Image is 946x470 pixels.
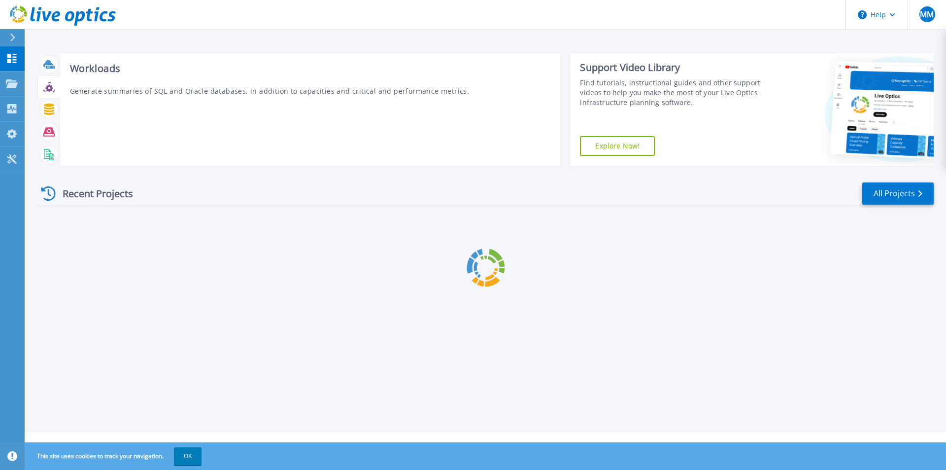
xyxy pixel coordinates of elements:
[862,182,934,205] a: All Projects
[580,61,765,74] div: Support Video Library
[920,10,934,18] span: MM
[580,136,655,156] a: Explore Now!
[174,447,202,465] button: OK
[70,63,551,74] h3: Workloads
[38,181,146,206] div: Recent Projects
[580,78,765,108] div: Find tutorials, instructional guides and other support videos to help you make the most of your L...
[70,86,551,96] p: Generate summaries of SQL and Oracle databases, in addition to capacities and critical and perfor...
[27,447,202,465] span: This site uses cookies to track your navigation.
